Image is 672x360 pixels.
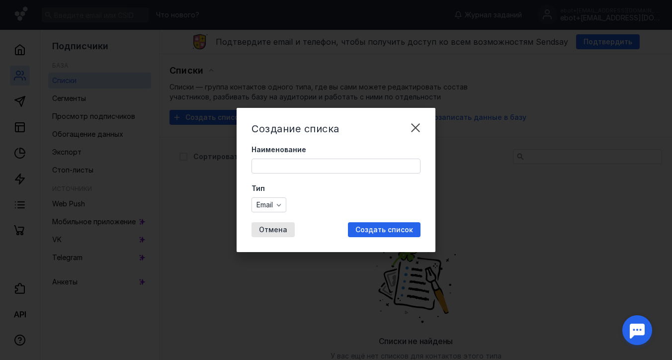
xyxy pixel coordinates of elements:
[259,226,287,234] span: Отмена
[256,201,273,209] span: Email
[252,222,295,237] button: Отмена
[355,226,413,234] span: Создать список
[252,197,286,212] button: Email
[348,222,420,237] button: Создать список
[252,183,265,193] span: Тип
[252,145,306,155] span: Наименование
[252,123,339,135] span: Создание списка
